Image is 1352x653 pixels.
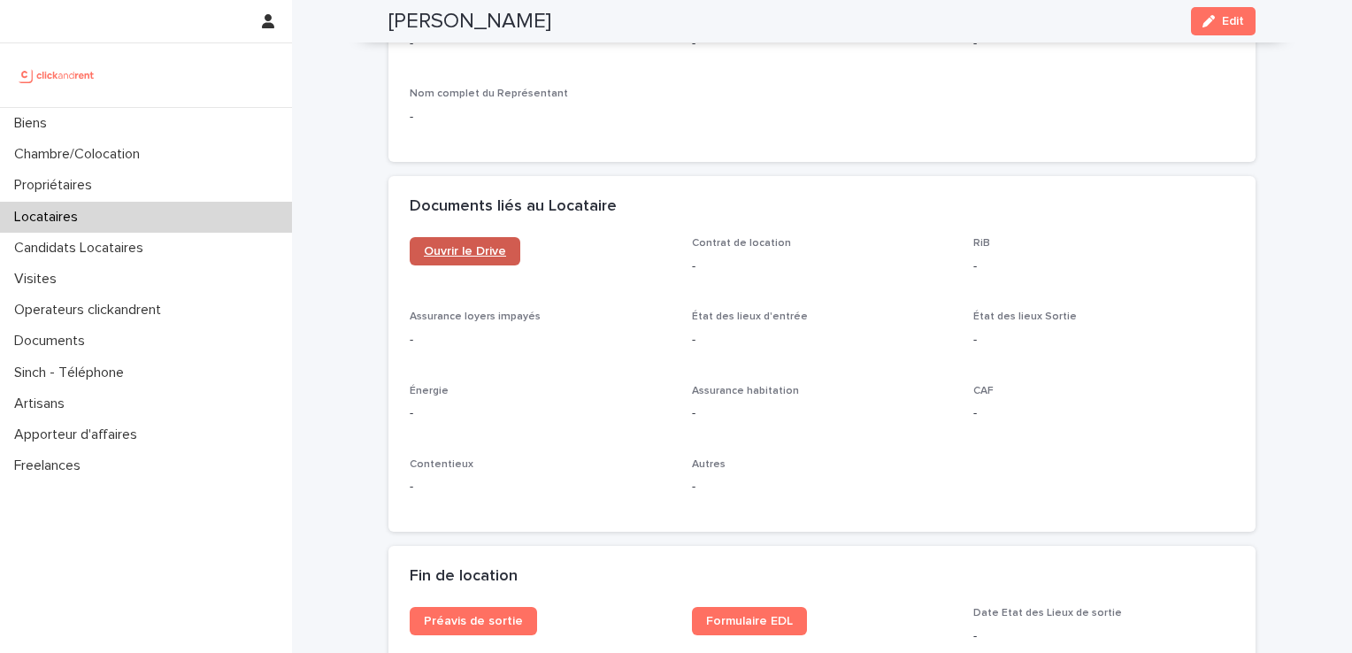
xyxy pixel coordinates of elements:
[973,331,1234,350] p: -
[973,386,994,396] span: CAF
[973,404,1234,423] p: -
[692,311,808,322] span: État des lieux d'entrée
[14,58,100,93] img: UCB0brd3T0yccxBKYDjQ
[692,257,953,276] p: -
[410,197,617,217] h2: Documents liés au Locataire
[692,607,807,635] a: Formulaire EDL
[1191,7,1256,35] button: Edit
[7,365,138,381] p: Sinch - Téléphone
[388,9,551,35] h2: [PERSON_NAME]
[973,608,1122,618] span: Date Etat des Lieux de sortie
[692,404,953,423] p: -
[7,271,71,288] p: Visites
[7,177,106,194] p: Propriétaires
[706,615,793,627] span: Formulaire EDL
[410,311,541,322] span: Assurance loyers impayés
[973,311,1077,322] span: État des lieux Sortie
[692,478,953,496] p: -
[410,404,671,423] p: -
[692,386,799,396] span: Assurance habitation
[7,115,61,132] p: Biens
[410,607,537,635] a: Préavis de sortie
[7,209,92,226] p: Locataires
[410,237,520,265] a: Ouvrir le Drive
[7,240,157,257] p: Candidats Locataires
[692,238,791,249] span: Contrat de location
[410,88,568,99] span: Nom complet du Représentant
[410,108,671,127] p: -
[692,459,726,470] span: Autres
[973,238,990,249] span: RiB
[1222,15,1244,27] span: Edit
[410,567,518,587] h2: Fin de location
[7,426,151,443] p: Apporteur d'affaires
[7,457,95,474] p: Freelances
[410,459,473,470] span: Contentieux
[410,386,449,396] span: Énergie
[973,627,1234,646] p: -
[973,35,1234,53] p: -
[410,35,671,53] p: -
[410,478,671,496] p: -
[692,35,953,53] p: -
[7,146,154,163] p: Chambre/Colocation
[410,331,671,350] p: -
[424,615,523,627] span: Préavis de sortie
[7,302,175,319] p: Operateurs clickandrent
[424,245,506,257] span: Ouvrir le Drive
[7,396,79,412] p: Artisans
[973,257,1234,276] p: -
[692,331,953,350] p: -
[7,333,99,350] p: Documents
